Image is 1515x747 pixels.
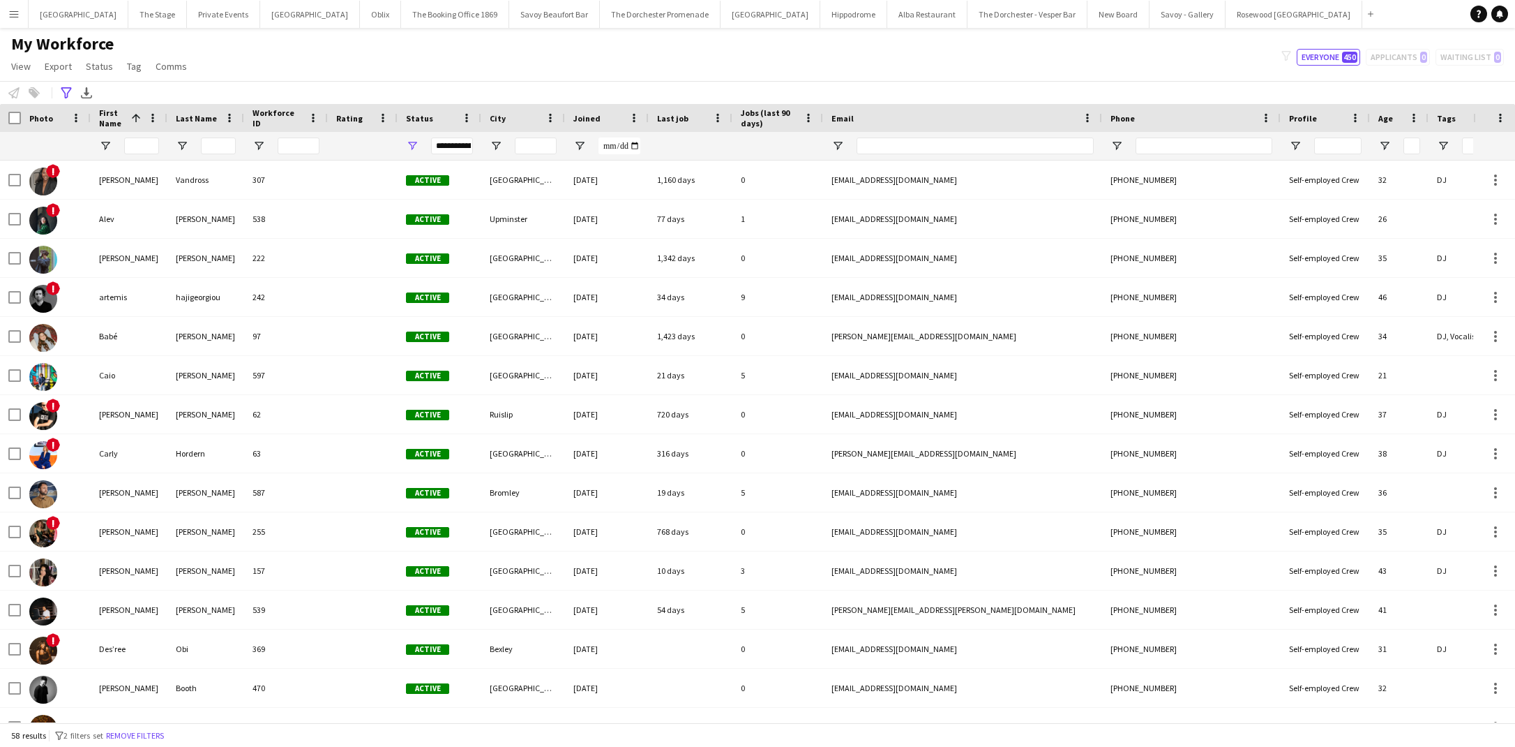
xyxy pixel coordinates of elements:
div: Des’ree [91,630,167,668]
span: Active [406,410,449,420]
span: Active [406,293,449,303]
button: Open Filter Menu [573,140,586,152]
div: [PERSON_NAME] [167,552,244,590]
app-action-btn: Export XLSX [78,84,95,101]
div: [PHONE_NUMBER] [1102,708,1281,746]
div: [PERSON_NAME] [167,200,244,238]
div: [PHONE_NUMBER] [1102,512,1281,551]
div: 35 [1370,239,1429,277]
div: 0 [732,630,823,668]
div: [PERSON_NAME] [167,317,244,355]
div: 77 days [649,200,732,238]
div: hajigeorgiou [167,278,244,316]
div: Self-employed Crew [1281,200,1370,238]
input: Age Filter Input [1403,138,1420,154]
span: Age [1378,113,1393,124]
span: First Name [99,108,126,128]
div: Self-employed Crew [1281,473,1370,512]
div: [DATE] [565,161,649,199]
a: Comms [150,57,193,75]
div: 46 [1370,278,1429,316]
div: 5 [732,473,823,512]
div: [EMAIL_ADDRESS][DOMAIN_NAME] [823,552,1102,590]
button: Open Filter Menu [252,140,265,152]
img: Daisybelle Ferreira [29,559,57,586]
div: [GEOGRAPHIC_DATA] [481,161,565,199]
div: Self-employed Crew [1281,591,1370,629]
div: 5 days [649,708,732,746]
div: Babé [91,317,167,355]
span: Active [406,214,449,225]
div: Booth [167,669,244,707]
div: Self-employed Crew [1281,512,1370,551]
div: Ruislip [481,395,565,434]
input: First Name Filter Input [124,138,159,154]
div: [DATE] [565,669,649,707]
div: [PERSON_NAME][EMAIL_ADDRESS][PERSON_NAME][DOMAIN_NAME] [823,591,1102,629]
div: 0 [732,161,823,199]
span: ! [46,516,60,530]
div: [GEOGRAPHIC_DATA] [481,708,565,746]
div: 0 [732,512,823,551]
button: Open Filter Menu [1110,140,1123,152]
div: [GEOGRAPHIC_DATA] [481,512,565,551]
div: artemis [91,278,167,316]
div: [DATE] [565,708,649,746]
div: [PERSON_NAME] [91,473,167,512]
span: Export [45,60,72,73]
span: Active [406,449,449,459]
div: Self-employed Crew [1281,278,1370,316]
div: [PERSON_NAME] [167,591,244,629]
div: 35 [1370,512,1429,551]
input: Phone Filter Input [1136,138,1272,154]
span: ! [46,203,60,217]
div: [PERSON_NAME][EMAIL_ADDRESS][DOMAIN_NAME] [823,434,1102,473]
img: Dominic Booth [29,676,57,704]
button: The Dorchester - Vesper Bar [967,1,1087,28]
div: Self-employed Crew [1281,356,1370,394]
span: ! [46,164,60,178]
app-action-btn: Advanced filters [58,84,75,101]
img: Alev Omer [29,207,57,235]
button: Remove filters [103,728,167,744]
input: Tags Filter Input [1462,138,1504,154]
img: Aletha Vandross [29,168,57,195]
div: [PERSON_NAME] [91,239,167,277]
div: [PHONE_NUMBER] [1102,434,1281,473]
span: ! [46,438,60,452]
div: [PERSON_NAME] [91,161,167,199]
span: Active [406,605,449,616]
div: DJ, Vocalist [1429,317,1512,355]
div: 97 [244,317,328,355]
div: [GEOGRAPHIC_DATA] [481,434,565,473]
span: ! [46,633,60,647]
span: Photo [29,113,53,124]
div: DJ [1429,552,1512,590]
div: [EMAIL_ADDRESS][DOMAIN_NAME] [823,669,1102,707]
div: [PERSON_NAME] [91,512,167,551]
span: Active [406,566,449,577]
div: DJ [1429,239,1512,277]
div: [PERSON_NAME] [167,708,244,746]
button: [GEOGRAPHIC_DATA] [29,1,128,28]
div: [EMAIL_ADDRESS][DOMAIN_NAME] [823,395,1102,434]
button: New Board [1087,1,1150,28]
div: [PHONE_NUMBER] [1102,278,1281,316]
div: [PERSON_NAME] [91,395,167,434]
span: Active [406,175,449,186]
div: [EMAIL_ADDRESS][DOMAIN_NAME] [823,239,1102,277]
div: [GEOGRAPHIC_DATA] [481,669,565,707]
div: 43 [1370,552,1429,590]
span: Last Name [176,113,217,124]
a: View [6,57,36,75]
div: 242 [244,278,328,316]
div: Hordern [167,434,244,473]
span: Joined [573,113,601,124]
div: 10 days [649,552,732,590]
div: [DATE] [565,317,649,355]
div: [PHONE_NUMBER] [1102,239,1281,277]
span: Rating [336,113,363,124]
span: Last job [657,113,688,124]
div: [EMAIL_ADDRESS][DOMAIN_NAME] [823,512,1102,551]
button: Open Filter Menu [1437,140,1449,152]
